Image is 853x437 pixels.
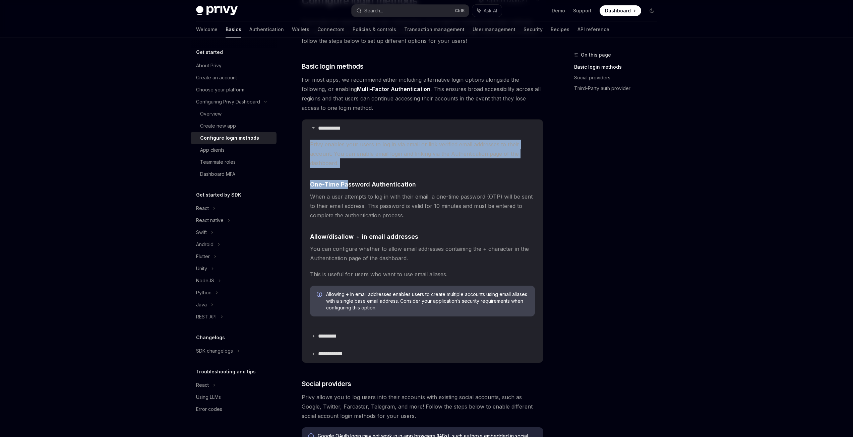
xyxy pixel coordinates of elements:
[196,216,224,224] div: React native
[196,191,241,199] h5: Get started by SDK
[326,291,528,311] span: Allowing + in email addresses enables users to create multiple accounts using email aliases with ...
[357,86,430,93] a: Multi-Factor Authentication
[191,156,277,168] a: Teammate roles
[352,5,469,17] button: Search...CtrlK
[196,277,214,285] div: NodeJS
[310,232,418,241] span: Allow/disallow in email addresses
[404,21,465,38] a: Transaction management
[196,98,260,106] div: Configuring Privy Dashboard
[524,21,543,38] a: Security
[191,120,277,132] a: Create new app
[310,192,535,220] span: When a user attempts to log in with their email, a one-time password (OTP) will be sent to their ...
[249,21,284,38] a: Authentication
[292,21,309,38] a: Wallets
[552,7,565,14] a: Demo
[196,368,256,376] h5: Troubleshooting and tips
[581,51,611,59] span: On this page
[302,62,364,71] span: Basic login methods
[302,120,543,327] details: **** **** *Privy enables your users to log in via email or link verified email addresses to their...
[472,5,502,17] button: Ask AI
[310,270,535,279] span: This is useful for users who want to use email aliases.
[317,21,345,38] a: Connectors
[600,5,641,16] a: Dashboard
[196,347,233,355] div: SDK changelogs
[191,391,277,403] a: Using LLMs
[196,301,207,309] div: Java
[196,48,223,56] h5: Get started
[574,62,663,72] a: Basic login methods
[196,265,207,273] div: Unity
[551,21,569,38] a: Recipes
[191,144,277,156] a: App clients
[196,289,211,297] div: Python
[317,292,323,298] svg: Info
[196,21,218,38] a: Welcome
[200,146,225,154] div: App clients
[200,134,259,142] div: Configure login methods
[310,244,535,263] span: You can configure whether to allow email addresses containing the + character in the Authenticati...
[200,122,236,130] div: Create new app
[191,168,277,180] a: Dashboard MFA
[196,313,217,321] div: REST API
[354,233,362,241] code: +
[200,170,235,178] div: Dashboard MFA
[196,228,207,236] div: Swift
[605,7,631,14] span: Dashboard
[191,72,277,84] a: Create an account
[196,252,210,261] div: Flutter
[196,334,225,342] h5: Changelogs
[226,21,241,38] a: Basics
[191,84,277,96] a: Choose your platform
[191,60,277,72] a: About Privy
[577,21,609,38] a: API reference
[455,8,465,13] span: Ctrl K
[310,180,416,189] span: One-Time Password Authentication
[310,140,535,168] span: Privy enables your users to log in via email or link verified email addresses to their account. Y...
[196,240,214,248] div: Android
[196,62,222,70] div: About Privy
[196,6,238,15] img: dark logo
[302,392,543,421] span: Privy allows you to log users into their accounts with existing social accounts, such as Google, ...
[200,110,222,118] div: Overview
[191,132,277,144] a: Configure login methods
[573,7,592,14] a: Support
[196,86,244,94] div: Choose your platform
[353,21,396,38] a: Policies & controls
[302,379,351,388] span: Social providers
[647,5,657,16] button: Toggle dark mode
[196,393,221,401] div: Using LLMs
[484,7,497,14] span: Ask AI
[196,74,237,82] div: Create an account
[364,7,383,15] div: Search...
[196,381,209,389] div: React
[302,75,543,113] span: For most apps, we recommend either including alternative login options alongside the following, o...
[200,158,236,166] div: Teammate roles
[473,21,515,38] a: User management
[196,405,222,413] div: Error codes
[191,403,277,415] a: Error codes
[191,108,277,120] a: Overview
[574,72,663,83] a: Social providers
[196,204,209,212] div: React
[574,83,663,94] a: Third-Party auth provider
